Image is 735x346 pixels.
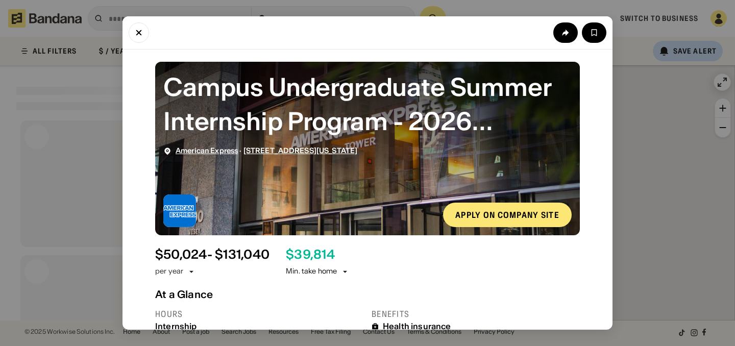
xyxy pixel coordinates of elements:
[155,266,183,277] div: per year
[443,203,572,227] a: Apply on company site
[163,70,572,138] div: Campus Undergraduate Summer Internship Program - 2026 Operational Resilience, Enterprise Shared S...
[455,211,559,219] div: Apply on company site
[163,194,196,227] img: American Express logo
[155,248,269,262] div: $ 50,024 - $131,040
[155,309,363,319] div: Hours
[129,22,149,43] button: Close
[372,309,580,319] div: Benefits
[176,146,357,155] div: ·
[155,322,363,331] div: Internship
[286,248,335,262] div: $ 39,814
[155,288,580,301] div: At a Glance
[383,322,451,331] div: Health insurance
[176,146,238,155] a: American Express
[286,266,349,277] div: Min. take home
[243,146,358,155] a: [STREET_ADDRESS][US_STATE]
